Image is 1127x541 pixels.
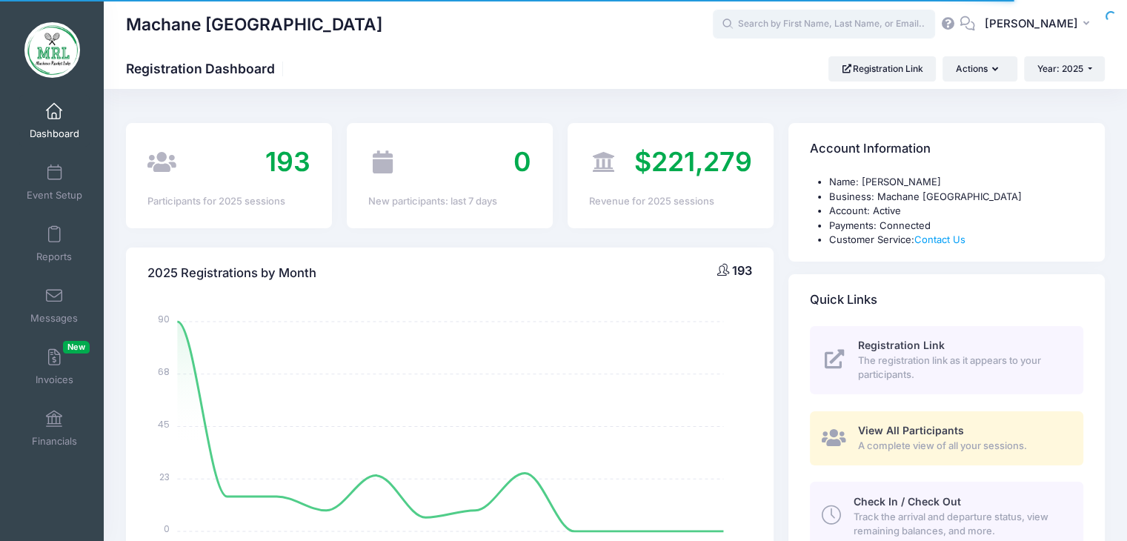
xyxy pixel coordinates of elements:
a: Dashboard [19,95,90,147]
span: Event Setup [27,189,82,202]
span: Invoices [36,374,73,386]
h1: Registration Dashboard [126,61,287,76]
li: Customer Service: [829,233,1083,248]
span: Messages [30,312,78,325]
tspan: 45 [159,418,170,431]
span: 193 [265,145,310,178]
tspan: 68 [159,365,170,378]
span: The registration link as it appears to your participants. [858,354,1066,382]
button: [PERSON_NAME] [975,7,1105,42]
span: View All Participants [858,424,964,437]
span: Reports [36,250,72,263]
h4: Account Information [810,128,931,170]
li: Account: Active [829,204,1083,219]
li: Name: [PERSON_NAME] [829,175,1083,190]
div: Participants for 2025 sessions [147,194,310,209]
a: Reports [19,218,90,270]
a: Event Setup [19,156,90,208]
span: [PERSON_NAME] [985,16,1078,32]
span: Financials [32,435,77,448]
img: Machane Racket Lake [24,22,80,78]
span: A complete view of all your sessions. [858,439,1066,454]
span: Year: 2025 [1037,63,1083,74]
button: Year: 2025 [1024,56,1105,82]
a: Registration Link [828,56,936,82]
span: Registration Link [858,339,945,351]
a: Registration Link The registration link as it appears to your participants. [810,326,1083,394]
a: Messages [19,279,90,331]
li: Payments: Connected [829,219,1083,233]
span: New [63,341,90,354]
h4: Quick Links [810,279,877,321]
span: Track the arrival and departure status, view remaining balances, and more. [853,510,1066,539]
div: New participants: last 7 days [368,194,531,209]
span: Dashboard [30,127,79,140]
a: Financials [19,402,90,454]
tspan: 0 [164,522,170,535]
a: InvoicesNew [19,341,90,393]
tspan: 90 [159,313,170,325]
h1: Machane [GEOGRAPHIC_DATA] [126,7,382,42]
div: Revenue for 2025 sessions [589,194,752,209]
span: Check In / Check Out [853,495,960,508]
li: Business: Machane [GEOGRAPHIC_DATA] [829,190,1083,205]
span: 0 [513,145,531,178]
button: Actions [943,56,1017,82]
input: Search by First Name, Last Name, or Email... [713,10,935,39]
tspan: 23 [160,470,170,482]
span: $221,279 [634,145,752,178]
a: View All Participants A complete view of all your sessions. [810,411,1083,465]
a: Contact Us [914,233,965,245]
span: 193 [732,263,752,278]
h4: 2025 Registrations by Month [147,252,316,294]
